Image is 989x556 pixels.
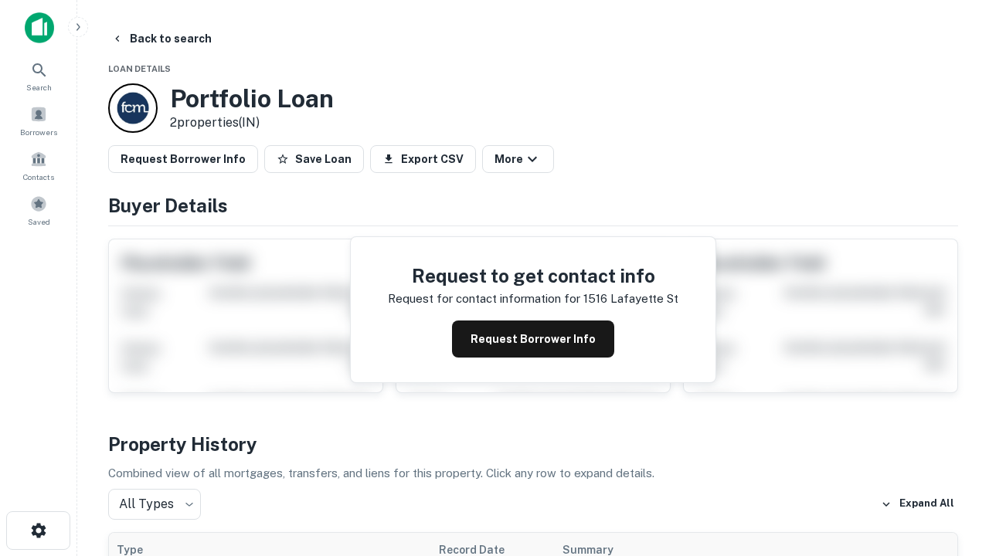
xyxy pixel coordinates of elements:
span: Loan Details [108,64,171,73]
a: Contacts [5,144,73,186]
p: 1516 lafayette st [583,290,678,308]
button: Expand All [877,493,958,516]
h4: Buyer Details [108,192,958,219]
h4: Request to get contact info [388,262,678,290]
a: Borrowers [5,100,73,141]
a: Search [5,55,73,97]
button: Request Borrower Info [108,145,258,173]
button: Back to search [105,25,218,53]
div: All Types [108,489,201,520]
span: Search [26,81,52,93]
p: 2 properties (IN) [170,114,334,132]
p: Combined view of all mortgages, transfers, and liens for this property. Click any row to expand d... [108,464,958,483]
button: Request Borrower Info [452,320,614,358]
span: Borrowers [20,126,57,138]
button: Save Loan [264,145,364,173]
img: capitalize-icon.png [25,12,54,43]
span: Saved [28,215,50,228]
span: Contacts [23,171,54,183]
button: More [482,145,554,173]
a: Saved [5,189,73,231]
button: Export CSV [370,145,476,173]
p: Request for contact information for [388,290,580,308]
h3: Portfolio Loan [170,84,334,114]
h4: Property History [108,430,958,458]
iframe: Chat Widget [912,432,989,507]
